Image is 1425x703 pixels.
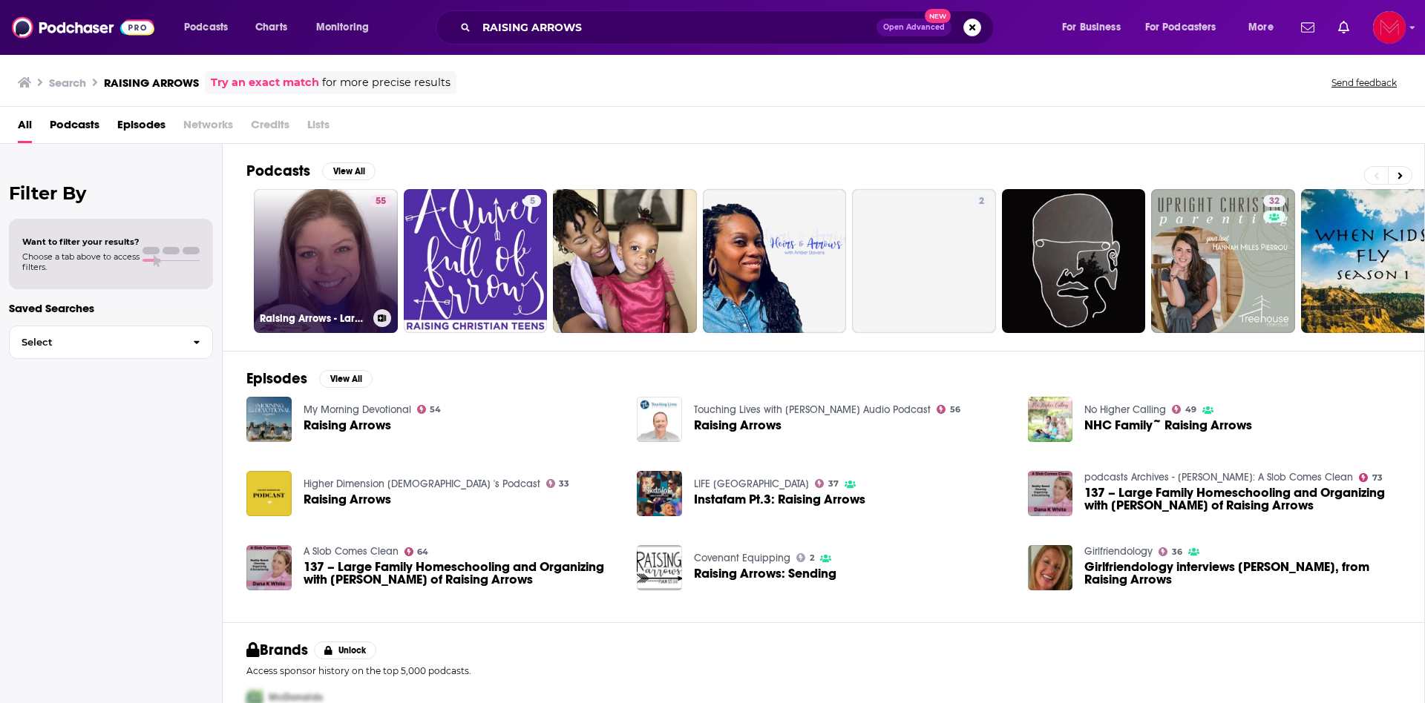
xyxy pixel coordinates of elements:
span: 5 [530,194,535,209]
a: Show notifications dropdown [1295,15,1320,40]
span: 137 – Large Family Homeschooling and Organizing with [PERSON_NAME] of Raising Arrows [1084,486,1401,512]
a: Charts [246,16,296,39]
h3: RAISING ARROWS [104,76,199,90]
a: Raising Arrows [304,419,391,432]
img: Girlfriendology interviews AMY, from Raising Arrows [1028,545,1073,590]
a: LIFE Adelaide [694,478,809,490]
a: 33 [546,479,570,488]
span: Episodes [117,113,166,143]
img: Raising Arrows [246,471,292,516]
h2: Filter By [9,182,213,204]
span: Podcasts [184,17,228,38]
span: Select [10,337,181,347]
a: 137 – Large Family Homeschooling and Organizing with Amy of Raising Arrows [304,561,620,586]
span: Open Advanced [883,24,945,31]
input: Search podcasts, credits, & more... [476,16,877,39]
img: 137 – Large Family Homeschooling and Organizing with Amy of Raising Arrows [1028,471,1073,516]
button: Send feedback [1327,76,1401,89]
span: Raising Arrows [304,493,391,506]
a: 56 [937,405,960,414]
span: 54 [430,406,441,413]
a: Raising Arrows [637,397,682,442]
a: 32 [1151,189,1295,333]
span: 137 – Large Family Homeschooling and Organizing with [PERSON_NAME] of Raising Arrows [304,561,620,586]
span: Logged in as Pamelamcclure [1373,11,1406,44]
a: Touching Lives with Dr. James Merritt Audio Podcast [694,403,931,416]
span: 49 [1185,406,1196,413]
button: Open AdvancedNew [877,19,951,36]
a: EpisodesView All [246,369,373,388]
img: Instafam Pt.3: Raising Arrows [637,471,682,516]
button: View All [319,370,373,388]
button: Unlock [314,641,377,659]
a: Raising Arrows: Sending [694,567,836,580]
a: 55 [370,195,392,207]
span: 55 [376,194,386,209]
a: Girlfriendology interviews AMY, from Raising Arrows [1084,561,1401,586]
h3: Raising Arrows - Large Family Homeschool Life [260,312,367,325]
span: Lists [307,113,330,143]
a: 5 [524,195,541,207]
img: Raising Arrows [246,397,292,442]
a: 2 [796,553,814,562]
a: Show notifications dropdown [1332,15,1355,40]
p: Saved Searches [9,301,213,315]
span: Charts [255,17,287,38]
a: Covenant Equipping [694,552,790,564]
a: 73 [1359,473,1383,482]
span: 33 [559,481,569,487]
div: Search podcasts, credits, & more... [450,10,1008,44]
button: Select [9,326,213,359]
span: More [1248,17,1274,38]
a: All [18,113,32,143]
img: Raising Arrows: Sending [637,545,682,590]
img: Podchaser - Follow, Share and Rate Podcasts [12,13,154,42]
span: 73 [1372,475,1383,481]
span: New [925,9,951,23]
a: Try an exact match [211,74,319,91]
span: Choose a tab above to access filters. [22,251,140,272]
span: 56 [950,406,960,413]
img: User Profile [1373,11,1406,44]
a: 32 [1263,195,1285,207]
span: Want to filter your results? [22,237,140,247]
a: Girlfriendology [1084,545,1153,558]
button: open menu [174,16,247,39]
span: Raising Arrows [694,419,782,432]
a: Instafam Pt.3: Raising Arrows [694,493,865,506]
span: for more precise results [322,74,451,91]
span: 36 [1172,549,1182,555]
img: NHC Family~ Raising Arrows [1028,397,1073,442]
button: Show profile menu [1373,11,1406,44]
a: 37 [815,479,839,488]
a: 49 [1172,405,1196,414]
button: open menu [1052,16,1139,39]
span: 64 [417,549,428,555]
span: For Podcasters [1145,17,1216,38]
span: Monitoring [316,17,369,38]
a: NHC Family~ Raising Arrows [1084,419,1252,432]
a: Podcasts [50,113,99,143]
img: 137 – Large Family Homeschooling and Organizing with Amy of Raising Arrows [246,545,292,590]
a: 5 [404,189,548,333]
a: 2 [852,189,996,333]
span: 2 [810,555,814,561]
span: 32 [1269,194,1280,209]
h2: Brands [246,641,308,659]
h3: Search [49,76,86,90]
a: 55Raising Arrows - Large Family Homeschool Life [254,189,398,333]
button: open menu [306,16,388,39]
